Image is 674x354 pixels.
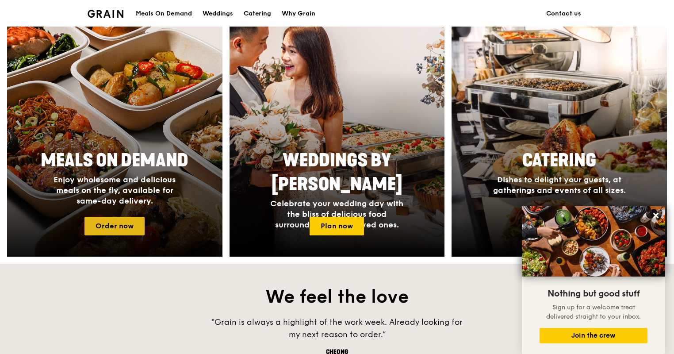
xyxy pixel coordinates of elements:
[522,150,596,171] span: Catering
[546,304,641,320] span: Sign up for a welcome treat delivered straight to your inbox.
[84,217,145,235] a: Order now
[7,23,222,257] a: Meals On DemandEnjoy wholesome and delicious meals on the fly, available for same-day delivery.Or...
[649,208,663,223] button: Close
[310,217,364,235] a: Plan now
[282,0,315,27] div: Why Grain
[452,23,667,257] a: CateringDishes to delight your guests, at gatherings and events of all sizes.Plan now
[244,0,271,27] div: Catering
[197,0,238,27] a: Weddings
[230,23,445,257] a: Weddings by [PERSON_NAME]Celebrate your wedding day with the bliss of delicious food surrounded b...
[276,0,321,27] a: Why Grain
[270,199,403,230] span: Celebrate your wedding day with the bliss of delicious food surrounded by your loved ones.
[41,150,188,171] span: Meals On Demand
[88,10,123,18] img: Grain
[522,206,665,277] img: DSC07876-Edit02-Large.jpeg
[493,175,626,195] span: Dishes to delight your guests, at gatherings and events of all sizes.
[203,0,233,27] div: Weddings
[238,0,276,27] a: Catering
[540,328,647,343] button: Join the crew
[136,0,192,27] div: Meals On Demand
[204,316,470,341] div: "Grain is always a highlight of the work week. Already looking for my next reason to order.”
[272,150,402,195] span: Weddings by [PERSON_NAME]
[54,175,176,206] span: Enjoy wholesome and delicious meals on the fly, available for same-day delivery.
[548,289,640,299] span: Nothing but good stuff
[541,0,586,27] a: Contact us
